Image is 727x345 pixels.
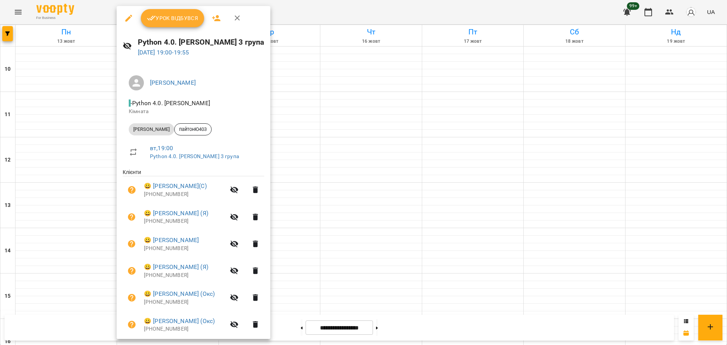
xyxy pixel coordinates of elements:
[144,209,208,218] a: 😀 [PERSON_NAME] (Я)
[175,126,211,133] span: пайтонЮ403
[144,298,225,306] p: [PHONE_NUMBER]
[138,49,189,56] a: [DATE] 19:00-19:55
[144,317,215,326] a: 😀 [PERSON_NAME] (Окс)
[144,289,215,298] a: 😀 [PERSON_NAME] (Окс)
[144,245,225,252] p: [PHONE_NUMBER]
[123,315,141,334] button: Візит ще не сплачено. Додати оплату?
[129,126,174,133] span: [PERSON_NAME]
[150,153,239,159] a: Python 4.0. [PERSON_NAME] 3 група
[144,263,208,272] a: 😀 [PERSON_NAME] (Я)
[144,218,225,225] p: [PHONE_NUMBER]
[123,208,141,226] button: Візит ще не сплачено. Додати оплату?
[147,14,198,23] span: Урок відбувся
[144,191,225,198] p: [PHONE_NUMBER]
[141,9,204,27] button: Урок відбувся
[129,108,258,115] p: Кімната
[123,289,141,307] button: Візит ще не сплачено. Додати оплату?
[150,145,173,152] a: вт , 19:00
[144,272,225,279] p: [PHONE_NUMBER]
[123,262,141,280] button: Візит ще не сплачено. Додати оплату?
[129,99,212,107] span: - Python 4.0. [PERSON_NAME]
[138,36,265,48] h6: Python 4.0. [PERSON_NAME] 3 група
[144,182,207,191] a: 😀 [PERSON_NAME](С)
[144,236,199,245] a: 😀 [PERSON_NAME]
[123,235,141,253] button: Візит ще не сплачено. Додати оплату?
[123,181,141,199] button: Візит ще не сплачено. Додати оплату?
[150,79,196,86] a: [PERSON_NAME]
[174,123,212,135] div: пайтонЮ403
[144,325,225,333] p: [PHONE_NUMBER]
